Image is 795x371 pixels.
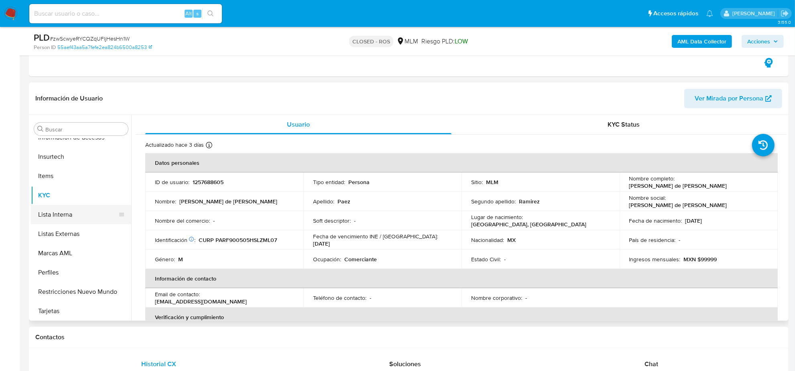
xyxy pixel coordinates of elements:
button: Lista Interna [31,205,125,224]
p: [PERSON_NAME] de [PERSON_NAME] [179,198,277,205]
button: Marcas AML [31,244,131,263]
button: Listas Externas [31,224,131,244]
a: Notificaciones [706,10,713,17]
th: Información de contacto [145,269,778,288]
span: Riesgo PLD: [421,37,468,46]
p: Apellido : [313,198,334,205]
p: Nombre del comercio : [155,217,210,224]
b: PLD [34,31,50,44]
b: AML Data Collector [677,35,726,48]
p: - [213,217,215,224]
button: Restricciones Nuevo Mundo [31,282,131,301]
h1: Contactos [35,333,782,341]
p: Comerciante [344,256,377,263]
span: Chat [645,359,658,369]
p: CLOSED - ROS [349,36,393,47]
p: Actualizado hace 3 días [145,141,204,149]
h1: Información de Usuario [35,94,103,102]
span: Alt [185,10,192,17]
span: Historial CX [141,359,176,369]
th: Datos personales [145,153,778,172]
span: Ver Mirada por Persona [695,89,763,108]
p: Soft descriptor : [313,217,351,224]
a: 55aef43aa5a7fefe2ea824b6500a8253 [57,44,152,51]
span: Soluciones [389,359,421,369]
p: Nacionalidad : [471,236,504,244]
p: Ocupación : [313,256,341,263]
p: Teléfono de contacto : [313,294,366,301]
input: Buscar usuario o caso... [29,8,222,19]
p: [GEOGRAPHIC_DATA], [GEOGRAPHIC_DATA] [471,221,586,228]
p: [DATE] [313,240,330,247]
p: [PERSON_NAME] de [PERSON_NAME] [629,201,727,209]
span: Usuario [287,120,310,129]
button: Perfiles [31,263,131,282]
p: cesar.gonzalez@mercadolibre.com.mx [732,10,778,17]
button: Insurtech [31,147,131,166]
span: Acciones [747,35,770,48]
p: - [679,236,681,244]
p: Ingresos mensuales : [629,256,681,263]
b: Person ID [34,44,56,51]
p: Nombre completo : [629,175,675,182]
p: Tipo entidad : [313,178,345,186]
p: Nombre : [155,198,176,205]
span: # zwScwyeRYCQZqUFIjHesHn1W [50,35,130,43]
p: Estado Civil : [471,256,501,263]
p: Email de contacto : [155,291,200,298]
p: País de residencia : [629,236,676,244]
button: Items [31,166,131,186]
p: Nombre social : [629,194,666,201]
p: - [370,294,371,301]
p: Ramirez [519,198,540,205]
th: Verificación y cumplimiento [145,307,778,327]
div: MLM [396,37,418,46]
p: M [178,256,183,263]
button: Buscar [37,126,44,132]
button: search-icon [202,8,219,19]
button: KYC [31,186,131,205]
p: 1257688605 [193,178,224,186]
p: Sitio : [471,178,483,186]
span: Accesos rápidos [653,9,698,18]
p: - [354,217,356,224]
p: Identificación : [155,236,195,244]
p: Nombre corporativo : [471,294,522,301]
span: KYC Status [608,120,640,129]
span: LOW [455,37,468,46]
button: Tarjetas [31,301,131,321]
p: ID de usuario : [155,178,189,186]
button: AML Data Collector [672,35,732,48]
p: MX [507,236,516,244]
button: Ver Mirada por Persona [684,89,782,108]
a: Salir [781,9,789,18]
p: [PERSON_NAME] de [PERSON_NAME] [629,182,727,189]
p: [DATE] [685,217,702,224]
p: [EMAIL_ADDRESS][DOMAIN_NAME] [155,298,247,305]
p: Segundo apellido : [471,198,516,205]
p: Fecha de nacimiento : [629,217,682,224]
p: Paez [338,198,350,205]
p: Género : [155,256,175,263]
span: s [196,10,199,17]
button: Acciones [742,35,784,48]
p: - [504,256,506,263]
input: Buscar [45,126,125,133]
p: CURP PARF900505HSLZML07 [199,236,277,244]
span: 3.155.0 [778,19,791,25]
p: MXN $99999 [684,256,717,263]
p: Persona [348,178,370,186]
p: Fecha de vencimiento INE / [GEOGRAPHIC_DATA] : [313,233,438,240]
p: Lugar de nacimiento : [471,213,523,221]
p: - [525,294,527,301]
p: MLM [486,178,498,186]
